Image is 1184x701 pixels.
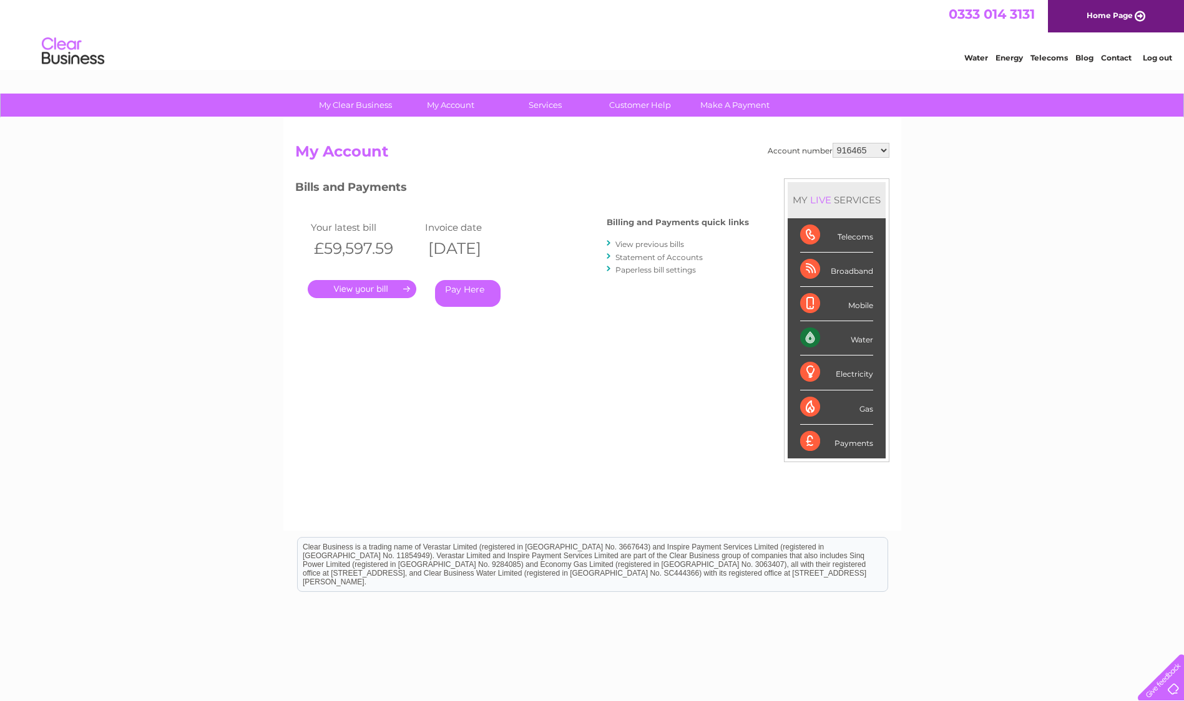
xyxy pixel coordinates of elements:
div: Account number [768,143,889,158]
a: View previous bills [615,239,684,249]
img: logo.png [41,32,105,70]
div: LIVE [808,194,834,206]
th: [DATE] [422,236,537,261]
div: Payments [800,425,873,458]
a: Contact [1101,53,1132,62]
h2: My Account [295,143,889,167]
h3: Bills and Payments [295,178,749,200]
div: Broadband [800,253,873,287]
td: Your latest bill [308,219,423,236]
a: Pay Here [435,280,501,307]
a: Paperless bill settings [615,265,696,274]
h4: Billing and Payments quick links [607,218,749,227]
a: Services [494,94,597,117]
a: 0333 014 3131 [949,6,1035,22]
a: Telecoms [1030,53,1068,62]
a: Make A Payment [683,94,786,117]
a: Water [964,53,988,62]
div: Water [800,321,873,355]
div: Gas [800,390,873,425]
div: Electricity [800,355,873,390]
a: My Clear Business [304,94,407,117]
th: £59,597.59 [308,236,423,261]
a: Statement of Accounts [615,253,703,262]
a: Log out [1143,53,1172,62]
div: MY SERVICES [788,182,886,218]
a: Customer Help [589,94,692,117]
div: Mobile [800,287,873,321]
div: Telecoms [800,218,873,253]
a: . [308,280,416,298]
a: Energy [996,53,1023,62]
div: Clear Business is a trading name of Verastar Limited (registered in [GEOGRAPHIC_DATA] No. 3667643... [298,7,888,60]
td: Invoice date [422,219,537,236]
a: My Account [399,94,502,117]
a: Blog [1075,53,1093,62]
